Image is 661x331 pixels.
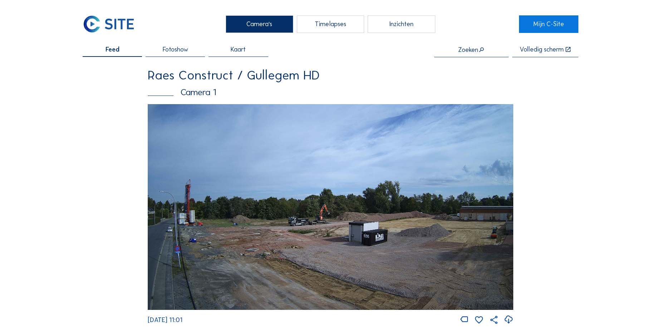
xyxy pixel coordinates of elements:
div: Raes Construct / Gullegem HD [148,69,513,82]
span: Kaart [231,46,246,53]
img: Image [148,104,513,310]
div: Volledig scherm [520,46,564,53]
a: Mijn C-Site [519,15,578,33]
div: Camera's [226,15,293,33]
a: C-SITE Logo [83,15,142,33]
span: Fotoshow [163,46,188,53]
div: Camera 1 [148,88,513,97]
div: Inzichten [368,15,435,33]
div: Timelapses [297,15,364,33]
span: [DATE] 11:01 [148,316,182,324]
img: C-SITE Logo [83,15,134,33]
span: Feed [106,46,119,53]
